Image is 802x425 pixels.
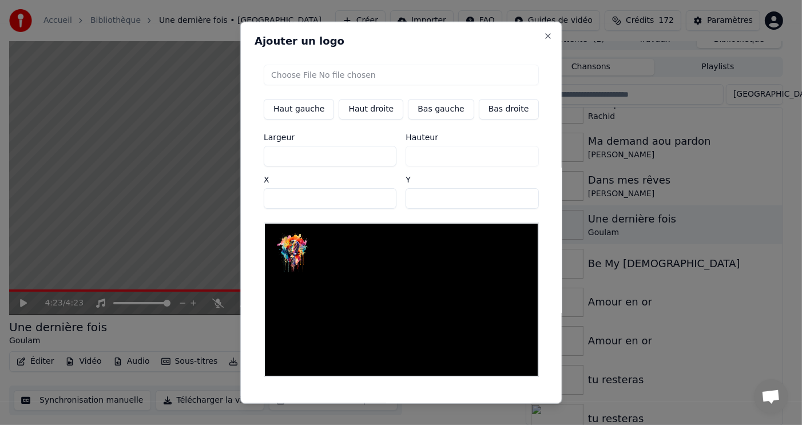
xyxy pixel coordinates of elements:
button: Haut droite [339,98,403,119]
button: Haut gauche [264,98,334,119]
button: Bas gauche [408,98,474,119]
img: Logo [273,232,314,272]
label: Hauteur [406,133,538,141]
label: X [264,175,396,183]
label: Y [406,175,538,183]
h2: Ajouter un logo [255,35,548,46]
label: Largeur [264,133,396,141]
button: Bas droite [478,98,538,119]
